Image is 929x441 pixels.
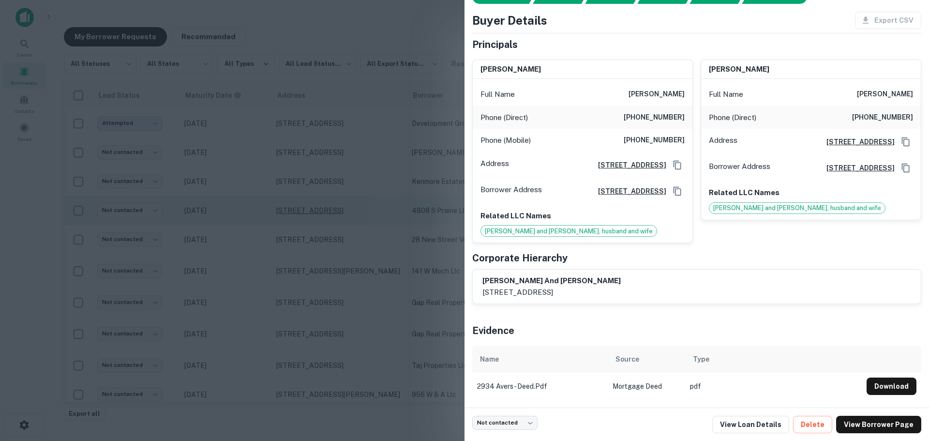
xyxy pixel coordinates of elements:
[709,135,737,149] p: Address
[899,161,913,175] button: Copy Address
[482,275,621,287] h6: [PERSON_NAME] and [PERSON_NAME]
[709,161,770,175] p: Borrower Address
[472,37,518,52] h5: Principals
[709,187,913,198] p: Related LLC Names
[670,184,685,198] button: Copy Address
[881,364,929,410] iframe: Chat Widget
[624,135,685,146] h6: [PHONE_NUMBER]
[480,64,541,75] h6: [PERSON_NAME]
[685,346,862,373] th: Type
[712,416,789,433] a: View Loan Details
[472,12,547,29] h4: Buyer Details
[481,227,657,236] span: [PERSON_NAME] and [PERSON_NAME], husband and wife
[480,135,531,146] p: Phone (Mobile)
[899,135,913,149] button: Copy Address
[836,416,921,433] a: View Borrower Page
[608,346,685,373] th: Source
[608,373,685,400] td: Mortgage Deed
[472,373,608,400] td: 2934 avers - deed.pdf
[472,323,514,338] h5: Evidence
[472,416,538,430] div: Not contacted
[590,186,666,197] a: [STREET_ADDRESS]
[685,373,862,400] td: pdf
[857,89,913,100] h6: [PERSON_NAME]
[867,378,916,395] button: Download
[480,184,542,198] p: Borrower Address
[624,112,685,123] h6: [PHONE_NUMBER]
[709,64,769,75] h6: [PERSON_NAME]
[480,210,685,222] p: Related LLC Names
[629,89,685,100] h6: [PERSON_NAME]
[793,416,832,433] button: Delete
[709,89,743,100] p: Full Name
[709,112,756,123] p: Phone (Direct)
[709,203,885,213] span: [PERSON_NAME] and [PERSON_NAME], husband and wife
[693,353,709,365] div: Type
[472,251,568,265] h5: Corporate Hierarchy
[590,160,666,170] a: [STREET_ADDRESS]
[819,137,895,147] a: [STREET_ADDRESS]
[480,353,499,365] div: Name
[819,163,895,173] a: [STREET_ADDRESS]
[480,158,509,172] p: Address
[482,287,621,298] p: [STREET_ADDRESS]
[480,89,515,100] p: Full Name
[615,353,639,365] div: Source
[480,112,528,123] p: Phone (Direct)
[852,112,913,123] h6: [PHONE_NUMBER]
[670,158,685,172] button: Copy Address
[472,346,608,373] th: Name
[472,346,921,400] div: scrollable content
